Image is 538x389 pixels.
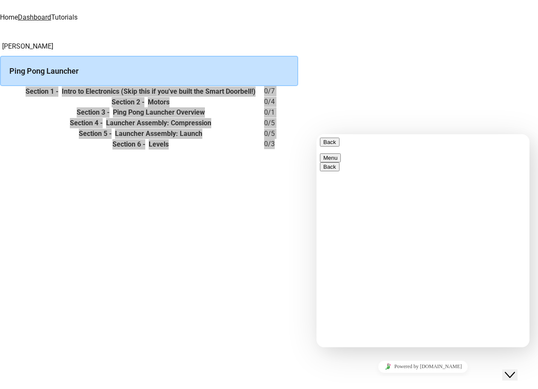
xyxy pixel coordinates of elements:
[264,139,298,149] h6: 0 / 3
[115,129,202,139] h6: Launcher Assembly: Launch
[149,139,169,150] h6: Levels
[316,357,529,376] iframe: chat widget
[70,118,103,128] h6: Section 4 -
[2,41,298,52] h6: [PERSON_NAME]
[502,355,529,380] iframe: chat widget
[264,118,298,128] h6: 0 / 5
[112,139,145,150] h6: Section 6 -
[106,118,211,128] h6: Launcher Assembly: Compression
[264,97,298,107] h6: 0 / 4
[62,86,256,97] h6: Intro to Electronics (Skip this if you've built the Smart Doorbell!)
[112,97,144,107] h6: Section 2 -
[264,86,298,96] h6: 0 / 7
[26,86,58,97] h6: Section 1 -
[79,129,112,139] h6: Section 5 -
[51,13,78,21] a: Tutorials
[264,129,298,139] h6: 0 / 5
[264,107,298,118] h6: 0 / 1
[113,107,205,118] h6: Ping Pong Launcher Overview
[18,13,51,21] a: Dashboard
[148,97,170,107] h6: Motors
[77,107,109,118] h6: Section 3 -
[316,134,529,347] iframe: chat widget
